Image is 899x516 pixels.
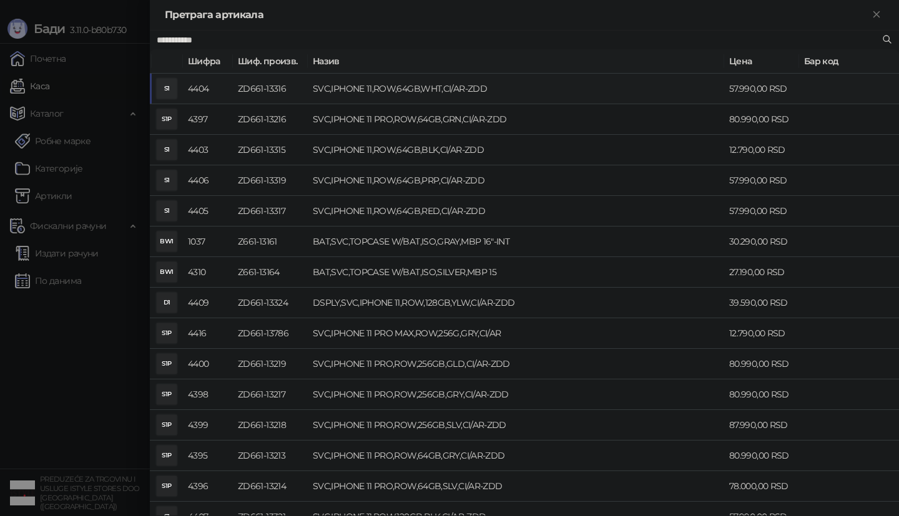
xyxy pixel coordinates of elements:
[233,104,308,135] td: ZD661-13216
[308,104,724,135] td: SVC,IPHONE 11 PRO,ROW,64GB,GRN,CI/AR-ZDD
[308,226,724,257] td: BAT,SVC,TOPCASE W/BAT,ISO,GRAY,MBP 16"-INT
[157,323,177,343] div: S1P
[183,165,233,196] td: 4406
[183,104,233,135] td: 4397
[308,318,724,349] td: SVC,IPHONE 11 PRO MAX,ROW,256G,GRY,CI/AR
[724,410,799,441] td: 87.990,00 RSD
[724,441,799,471] td: 80.990,00 RSD
[724,135,799,165] td: 12.790,00 RSD
[308,349,724,379] td: SVC,IPHONE 11 PRO,ROW,256GB,GLD,CI/AR-ZDD
[308,49,724,74] th: Назив
[724,165,799,196] td: 57.990,00 RSD
[724,104,799,135] td: 80.990,00 RSD
[183,257,233,288] td: 4310
[233,349,308,379] td: ZD661-13219
[157,415,177,435] div: S1P
[157,293,177,313] div: D1
[869,7,884,22] button: Close
[157,445,177,465] div: S1P
[233,135,308,165] td: ZD661-13315
[308,257,724,288] td: BAT,SVC,TOPCASE W/BAT,ISO,SILVER,MBP 15
[183,379,233,410] td: 4398
[233,257,308,288] td: Z661-13164
[799,49,899,74] th: Бар код
[183,74,233,104] td: 4404
[165,7,869,22] div: Претрага артикала
[157,109,177,129] div: S1P
[308,379,724,410] td: SVC,IPHONE 11 PRO,ROW,256GB,GRY,CI/AR-ZDD
[308,135,724,165] td: SVC,IPHONE 11,ROW,64GB,BLK,CI/AR-ZDD
[233,165,308,196] td: ZD661-13319
[233,196,308,226] td: ZD661-13317
[233,288,308,318] td: ZD661-13324
[183,196,233,226] td: 4405
[183,288,233,318] td: 4409
[724,471,799,502] td: 78.000,00 RSD
[233,74,308,104] td: ZD661-13316
[157,476,177,496] div: S1P
[308,288,724,318] td: DSPLY,SVC,IPHONE 11,ROW,128GB,YLW,CI/AR-ZDD
[308,410,724,441] td: SVC,IPHONE 11 PRO,ROW,256GB,SLV,CI/AR-ZDD
[157,201,177,221] div: S1
[308,196,724,226] td: SVC,IPHONE 11,ROW,64GB,RED,CI/AR-ZDD
[183,318,233,349] td: 4416
[724,196,799,226] td: 57.990,00 RSD
[157,170,177,190] div: S1
[724,226,799,257] td: 30.290,00 RSD
[183,135,233,165] td: 4403
[724,49,799,74] th: Цена
[308,471,724,502] td: SVC,IPHONE 11 PRO,ROW,64GB,SLV,CI/AR-ZDD
[183,226,233,257] td: 1037
[183,349,233,379] td: 4400
[308,165,724,196] td: SVC,IPHONE 11,ROW,64GB,PRP,CI/AR-ZDD
[157,140,177,160] div: S1
[233,471,308,502] td: ZD661-13214
[157,262,177,282] div: BW1
[183,471,233,502] td: 4396
[233,379,308,410] td: ZD661-13217
[183,410,233,441] td: 4399
[233,49,308,74] th: Шиф. произв.
[157,231,177,251] div: BW1
[233,410,308,441] td: ZD661-13218
[233,441,308,471] td: ZD661-13213
[157,384,177,404] div: S1P
[233,318,308,349] td: ZD661-13786
[724,349,799,379] td: 80.990,00 RSD
[724,379,799,410] td: 80.990,00 RSD
[233,226,308,257] td: Z661-13161
[157,79,177,99] div: S1
[308,74,724,104] td: SVC,IPHONE 11,ROW,64GB,WHT,CI/AR-ZDD
[724,318,799,349] td: 12.790,00 RSD
[724,257,799,288] td: 27.190,00 RSD
[308,441,724,471] td: SVC,IPHONE 11 PRO,ROW,64GB,GRY,CI/AR-ZDD
[157,354,177,374] div: S1P
[724,288,799,318] td: 39.590,00 RSD
[183,49,233,74] th: Шифра
[183,441,233,471] td: 4395
[724,74,799,104] td: 57.990,00 RSD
